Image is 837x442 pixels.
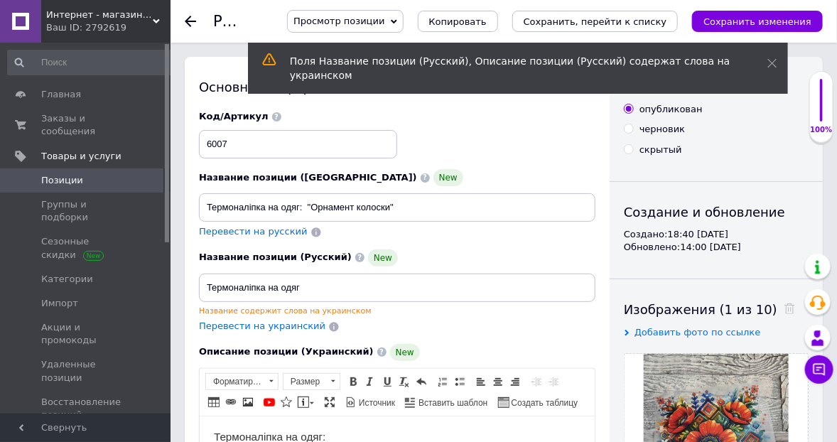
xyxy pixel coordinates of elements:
div: скрытый [639,144,682,156]
a: По центру [490,374,506,389]
div: Ваш ID: 2792619 [46,21,171,34]
a: Подчеркнутый (Ctrl+U) [379,374,395,389]
div: черновик [639,123,685,136]
input: Например, H&M женское платье зеленое 38 размер вечернее макси с блестками [199,274,595,302]
span: Название позиции ([GEOGRAPHIC_DATA]) [199,172,417,183]
button: Сохранить, перейти к списку [512,11,679,32]
div: Вернуться назад [185,16,196,27]
span: Название позиции (Русский) [199,252,352,262]
span: Описание позиции (Украинский) [199,346,374,357]
p: - Можливо друкувати будь-які фото чи картинки зі складними переходами чи ефектами; - Підходить дл... [14,86,381,175]
a: Вставить / удалить маркированный список [452,374,468,389]
span: New [433,169,463,186]
div: Создано: 18:40 [DATE] [624,228,809,241]
span: Интернет - магазин "Крамничка стендов" - оформление учебных заведений [46,9,153,21]
span: Восстановление позиций [41,396,131,421]
span: Категории [41,273,93,286]
div: Поля Название позиции (Русский), Описание позиции (Русский) содержат слова на украинском [290,54,732,82]
div: Изображения (1 из 10) [624,301,809,318]
strong: ка 20 см х 21 см [72,38,157,50]
a: Увеличить отступ [546,374,561,389]
a: Форматирование [205,373,279,390]
span: Создать таблицу [509,397,578,409]
a: Изображение [240,394,256,410]
a: Вставить шаблон [403,394,490,410]
strong: : 20 см х 21 см [83,38,160,50]
span: Орнамент колоски" [136,14,232,26]
span: Сезонные скидки [41,235,131,261]
a: Размер [283,373,340,390]
span: Вставить шаблон [416,397,487,409]
span: Код/Артикул [199,111,269,122]
a: Вставить иконку [279,394,294,410]
strong: Метод DTF-друк на плівці. Цей метод доволі новий та високопродуктивний. [14,63,364,74]
input: Поиск [7,50,174,75]
span: Термоналіпка [14,38,160,50]
button: Сохранить изменения [692,11,823,32]
a: Полужирный (Ctrl+B) [345,374,361,389]
a: Курсив (Ctrl+I) [362,374,378,389]
span: New [368,249,398,266]
button: Копировать [418,11,498,32]
span: Размер [283,374,326,389]
body: Визуальный текстовый редактор, 83103457-9BF3-4C39-BD18-F12FFD985B5F [14,14,381,333]
a: Отменить (Ctrl+Z) [414,374,429,389]
a: По левому краю [473,374,489,389]
button: Чат с покупателем [805,355,833,384]
h3: Термоналіпка на одяг : " [14,14,381,27]
a: Уменьшить отступ [529,374,544,389]
h1: Редактирование позиции: Термоналіпка на одяг: "Орнамент колоски" [213,13,768,30]
span: Товары и услуги [41,150,121,163]
span: Импорт [41,297,78,310]
div: Обновлено: 14:00 [DATE] [624,241,809,254]
a: Вставить / удалить нумерованный список [435,374,450,389]
span: Форматирование [206,374,264,389]
i: Сохранить, перейти к списку [524,16,667,27]
span: Удаленные позиции [41,358,131,384]
input: Например, H&M женское платье зеленое 38 размер вечернее макси с блестками [199,193,595,222]
div: опубликован [639,103,703,116]
i: Сохранить изменения [703,16,811,27]
a: Источник [343,394,397,410]
span: Добавить фото по ссылке [634,327,761,338]
span: Источник [357,397,395,409]
span: Позиции [41,174,83,187]
span: Перевести на украинский [199,320,325,331]
span: Заказы и сообщения [41,112,131,138]
a: Вставить сообщение [296,394,316,410]
a: Добавить видео с YouTube [261,394,277,410]
span: Акции и промокоды [41,321,131,347]
span: Просмотр позиции [293,16,384,26]
h3: Термоналіпка на одяг: [14,14,381,27]
span: Группы и подборки [41,198,131,224]
div: 100% Качество заполнения [809,71,833,143]
a: По правому краю [507,374,523,389]
a: Создать таблицу [496,394,580,410]
div: Название содержит слова на украинском [199,306,595,316]
span: Главная [41,88,81,101]
a: Таблица [206,394,222,410]
div: 100% [810,125,833,135]
span: Копировать [429,16,487,27]
span: Перевести на русский [199,226,308,237]
a: Вставить/Редактировать ссылку (Ctrl+L) [223,394,239,410]
div: Создание и обновление [624,203,809,221]
span: New [390,344,420,361]
a: Развернуть [322,394,337,410]
body: Визуальный текстовый редактор, 3A4A359D-525A-4F21-80B2-7A96C94E51D1 [14,14,381,333]
div: Основная информация [199,78,595,96]
a: Убрать форматирование [396,374,412,389]
span: Термоналіп [14,38,156,50]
